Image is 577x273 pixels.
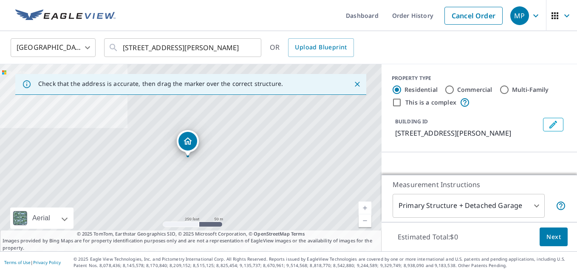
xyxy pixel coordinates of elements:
span: © 2025 TomTom, Earthstar Geographics SIO, © 2025 Microsoft Corporation, © [77,230,305,238]
label: This is a complex [405,98,456,107]
div: OR [270,38,354,57]
div: Aerial [10,208,74,229]
a: Privacy Policy [33,259,61,265]
div: PROPERTY TYPE [392,74,567,82]
div: Primary Structure + Detached Garage [393,194,545,218]
label: Multi-Family [512,85,549,94]
a: Current Level 17, Zoom In [359,202,371,214]
p: Estimated Total: $0 [391,227,465,246]
a: OpenStreetMap [254,230,289,237]
a: Upload Blueprint [288,38,354,57]
button: Edit building 1 [543,118,563,131]
p: Check that the address is accurate, then drag the marker over the correct structure. [38,80,283,88]
p: © 2025 Eagle View Technologies, Inc. and Pictometry International Corp. All Rights Reserved. Repo... [74,256,573,269]
span: Upload Blueprint [295,42,347,53]
a: Terms of Use [4,259,31,265]
button: Next [540,227,568,247]
a: Terms [291,230,305,237]
span: Your report will include the primary structure and a detached garage if one exists. [556,201,566,211]
p: [STREET_ADDRESS][PERSON_NAME] [395,128,540,138]
input: Search by address or latitude-longitude [123,36,244,60]
div: Dropped pin, building 1, Residential property, 1636 Durden Ct Indianapolis, IN 46214 [177,130,199,156]
div: [GEOGRAPHIC_DATA] [11,36,96,60]
a: Current Level 17, Zoom Out [359,214,371,227]
div: Aerial [30,208,53,229]
div: MP [510,6,529,25]
label: Residential [404,85,438,94]
img: EV Logo [15,9,116,22]
span: Next [546,232,561,242]
p: Measurement Instructions [393,179,566,190]
p: BUILDING ID [395,118,428,125]
button: Close [352,79,363,90]
p: | [4,260,61,265]
label: Commercial [457,85,492,94]
a: Cancel Order [444,7,503,25]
